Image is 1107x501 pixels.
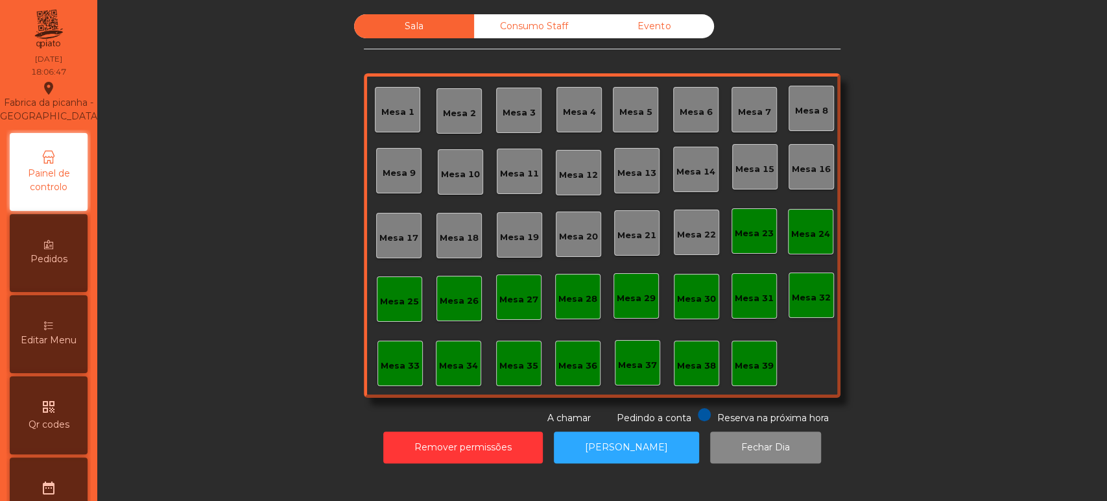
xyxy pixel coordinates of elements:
span: Pedidos [30,252,67,266]
div: Mesa 25 [380,295,419,308]
div: Mesa 8 [795,104,828,117]
div: Mesa 27 [499,293,538,306]
span: Pedindo a conta [617,412,691,424]
div: Mesa 3 [503,106,536,119]
div: Mesa 36 [558,360,597,373]
i: date_range [41,480,56,496]
button: Remover permissões [383,432,543,463]
div: Mesa 23 [735,227,774,240]
div: Mesa 14 [676,165,715,178]
div: Mesa 9 [383,167,416,180]
div: Mesa 30 [677,293,716,306]
button: [PERSON_NAME] [554,432,699,463]
div: Mesa 37 [618,359,657,372]
div: Mesa 38 [677,360,716,373]
div: Mesa 2 [443,107,476,120]
div: Mesa 39 [735,360,774,373]
div: Mesa 34 [439,360,478,373]
div: Mesa 11 [500,167,539,180]
span: Painel de controlo [13,167,84,194]
span: Reserva na próxima hora [717,412,829,424]
div: Evento [594,14,714,38]
div: 18:06:47 [31,66,66,78]
i: location_on [41,80,56,96]
span: Editar Menu [21,334,77,347]
div: Consumo Staff [474,14,594,38]
div: Mesa 13 [617,167,656,180]
div: Mesa 4 [563,106,596,119]
div: Mesa 19 [500,231,539,244]
img: qpiato [32,6,64,52]
div: Mesa 33 [381,360,420,373]
div: Mesa 17 [379,232,418,245]
span: A chamar [547,412,591,424]
div: Mesa 16 [792,163,831,176]
div: Mesa 12 [559,169,598,182]
div: Mesa 21 [617,229,656,242]
div: Mesa 1 [381,106,414,119]
div: Mesa 28 [558,293,597,306]
div: Mesa 31 [735,292,774,305]
div: Mesa 5 [619,106,652,119]
div: Mesa 35 [499,360,538,373]
div: Mesa 7 [738,106,771,119]
div: Mesa 24 [791,228,830,241]
div: Mesa 20 [559,230,598,243]
div: Mesa 32 [792,291,831,304]
i: qr_code [41,399,56,415]
div: Mesa 6 [680,106,713,119]
div: Mesa 18 [440,232,479,245]
div: Mesa 10 [441,168,480,181]
div: Mesa 15 [735,163,774,176]
div: Mesa 26 [440,295,479,308]
span: Qr codes [29,418,69,432]
div: [DATE] [35,53,62,65]
button: Fechar Dia [710,432,821,463]
div: Sala [354,14,474,38]
div: Mesa 22 [677,228,716,241]
div: Mesa 29 [617,292,656,305]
